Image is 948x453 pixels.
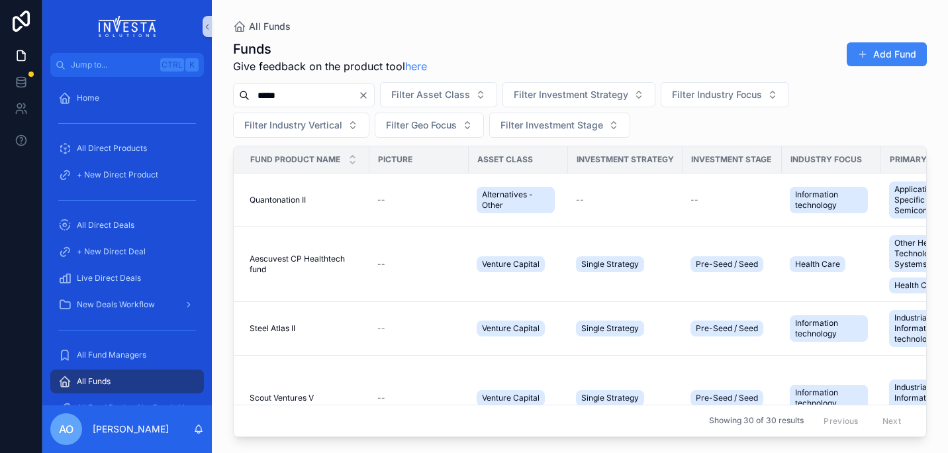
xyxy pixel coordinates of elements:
span: Industry Focus [790,154,862,165]
span: Venture Capital [482,259,540,270]
img: App logo [99,16,156,37]
span: Pre-Seed / Seed [696,259,758,270]
span: Information technology [795,318,863,339]
a: Pre-Seed / Seed [690,387,774,409]
span: All Funds [249,20,291,33]
a: -- [690,195,774,205]
span: Venture Capital [482,323,540,334]
button: Select Button [233,113,369,138]
button: Jump to...CtrlK [50,53,204,77]
p: [PERSON_NAME] [93,423,169,436]
span: Filter Investment Strategy [514,88,628,101]
button: Select Button [489,113,630,138]
a: All Fund Managers [50,343,204,367]
a: Live Direct Deals [50,266,204,290]
span: + New Direct Deal [77,246,146,257]
span: -- [377,323,385,334]
a: Steel Atlas II [250,323,361,334]
a: Information technology [790,184,873,216]
span: All Funds [77,376,111,387]
a: All Funds [233,20,291,33]
span: Information technology [795,189,863,211]
span: Alternatives - Other [482,189,549,211]
a: Venture Capital [477,387,560,409]
button: Select Button [380,82,497,107]
span: Fund Product Name [250,154,340,165]
span: New Deals Workflow [77,299,155,310]
div: scrollable content [42,77,212,405]
span: Scout Ventures V [250,393,314,403]
a: Single Strategy [576,387,675,409]
a: All Funds [50,370,204,393]
a: Pre-Seed / Seed [690,254,774,275]
a: Alternatives - Other [477,184,560,216]
span: Health Care [894,280,939,291]
span: AO [59,421,73,437]
span: Home [77,93,99,103]
button: Select Button [661,82,789,107]
a: Venture Capital [477,254,560,275]
span: Filter Industry Vertical [244,119,342,132]
span: Steel Atlas II [250,323,295,334]
span: All Fund Deals - Not Ready Yet [77,403,191,413]
span: Ctrl [160,58,184,72]
span: Asset Class [477,154,533,165]
span: Filter Asset Class [391,88,470,101]
a: Pre-Seed / Seed [690,318,774,339]
span: + New Direct Product [77,170,158,180]
span: Quantonation II [250,195,306,205]
span: -- [377,195,385,205]
span: All Direct Products [77,143,147,154]
span: Jump to... [71,60,155,70]
a: Health Care [790,254,873,275]
a: + New Direct Product [50,163,204,187]
button: Clear [358,90,374,101]
span: Single Strategy [581,259,639,270]
a: All Direct Deals [50,213,204,237]
a: Single Strategy [576,318,675,339]
span: Live Direct Deals [77,273,141,283]
span: K [187,60,197,70]
span: Give feedback on the product tool [233,58,427,74]
a: -- [576,195,675,205]
span: Showing 30 of 30 results [709,416,804,427]
span: Pre-Seed / Seed [696,393,758,403]
a: All Direct Products [50,136,204,160]
button: Add Fund [847,42,927,66]
span: -- [377,259,385,270]
span: Investment Stage [691,154,771,165]
a: Information technology [790,382,873,414]
a: Quantonation II [250,195,361,205]
span: Venture Capital [482,393,540,403]
a: here [405,60,427,73]
span: Filter Geo Focus [386,119,457,132]
a: -- [377,195,461,205]
a: + New Direct Deal [50,240,204,264]
a: -- [377,323,461,334]
span: Filter Investment Stage [500,119,603,132]
span: Single Strategy [581,323,639,334]
a: Aescuvest CP Healthtech fund [250,254,361,275]
a: Scout Ventures V [250,393,361,403]
span: All Direct Deals [77,220,134,230]
a: -- [377,259,461,270]
a: -- [377,393,461,403]
span: -- [377,393,385,403]
h1: Funds [233,40,427,58]
span: Picture [378,154,412,165]
span: Filter Industry Focus [672,88,762,101]
span: Information technology [795,387,863,409]
span: All Fund Managers [77,350,146,360]
span: Single Strategy [581,393,639,403]
span: Investment Strategy [577,154,674,165]
button: Select Button [375,113,484,138]
button: Select Button [502,82,655,107]
a: Home [50,86,204,110]
span: Pre-Seed / Seed [696,323,758,334]
span: -- [690,195,698,205]
a: Information technology [790,313,873,344]
a: Venture Capital [477,318,560,339]
a: New Deals Workflow [50,293,204,317]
